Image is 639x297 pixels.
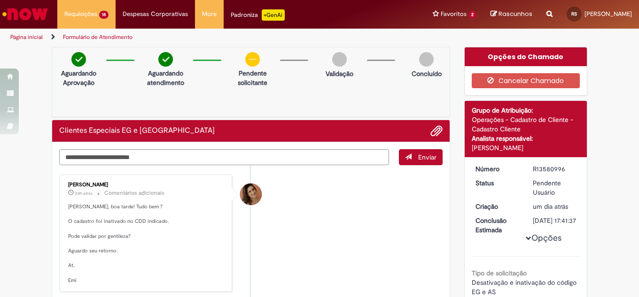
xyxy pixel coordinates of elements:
[441,9,467,19] span: Favoritos
[472,143,580,152] div: [PERSON_NAME]
[59,149,389,165] textarea: Digite sua mensagem aqui...
[59,127,215,135] h2: Clientes Especiais EG e AS Histórico de tíquete
[472,106,580,115] div: Grupo de Atribuição:
[491,10,532,19] a: Rascunhos
[56,69,101,87] p: Aguardando Aprovação
[472,115,580,134] div: Operações - Cadastro de Cliente - Cadastro Cliente
[1,5,49,23] img: ServiceNow
[468,11,476,19] span: 2
[332,52,347,67] img: img-circle-grey.png
[472,134,580,143] div: Analista responsável:
[230,69,275,87] p: Pendente solicitante
[584,10,632,18] span: [PERSON_NAME]
[104,189,164,197] small: Comentários adicionais
[202,9,217,19] span: More
[68,203,225,284] p: [PERSON_NAME], boa tarde! Tudo bem ? O cadastro foi inativado no CDD indicado. Pode validar por g...
[499,9,532,18] span: Rascunhos
[64,9,97,19] span: Requisições
[75,190,93,196] span: 24h atrás
[533,178,577,197] div: Pendente Usuário
[533,202,568,211] span: um dia atrás
[399,149,443,165] button: Enviar
[123,9,188,19] span: Despesas Corporativas
[533,216,577,225] div: [DATE] 17:41:37
[465,47,587,66] div: Opções do Chamado
[143,69,188,87] p: Aguardando atendimento
[571,11,577,17] span: RS
[533,164,577,174] div: R13580996
[10,33,43,41] a: Página inicial
[418,153,436,161] span: Enviar
[262,9,285,21] p: +GenAi
[99,11,109,19] span: 14
[468,202,526,211] dt: Criação
[231,9,285,21] div: Padroniza
[468,178,526,188] dt: Status
[472,278,578,296] span: Desativação e inativação do código EG e AS
[245,52,260,67] img: circle-minus.png
[412,69,442,78] p: Concluído
[71,52,86,67] img: check-circle-green.png
[68,182,225,188] div: [PERSON_NAME]
[63,33,132,41] a: Formulário de Atendimento
[419,52,434,67] img: img-circle-grey.png
[240,183,262,205] div: Emiliane Dias De Souza
[468,164,526,174] dt: Número
[533,202,577,211] div: 30/09/2025 11:41:37
[326,69,353,78] p: Validação
[75,190,93,196] time: 30/09/2025 14:59:12
[7,29,419,46] ul: Trilhas de página
[533,202,568,211] time: 30/09/2025 11:41:37
[158,52,173,67] img: check-circle-green.png
[472,73,580,88] button: Cancelar Chamado
[472,269,527,277] b: Tipo de solicitação
[468,216,526,235] dt: Conclusão Estimada
[430,125,443,137] button: Adicionar anexos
